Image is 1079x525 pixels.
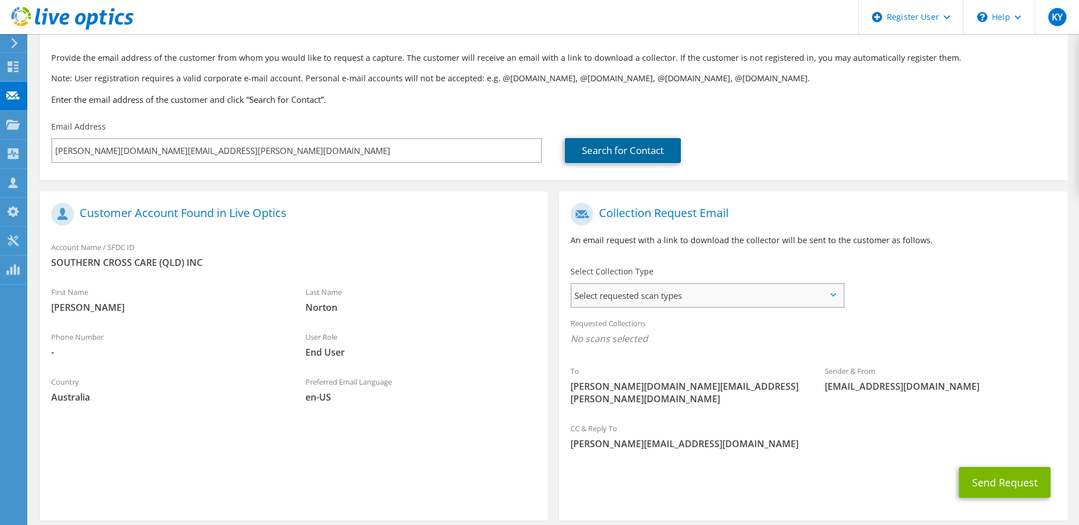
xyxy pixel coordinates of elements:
[959,467,1051,498] button: Send Request
[294,325,548,364] div: User Role
[559,311,1067,353] div: Requested Collections
[40,235,548,274] div: Account Name / SFDC ID
[51,203,531,226] h1: Customer Account Found in Live Optics
[570,234,1056,247] p: An email request with a link to download the collector will be sent to the customer as follows.
[1048,8,1066,26] span: KY
[51,52,1056,64] p: Provide the email address of the customer from whom you would like to request a capture. The cust...
[572,284,842,307] span: Select requested scan types
[570,380,802,405] span: [PERSON_NAME][DOMAIN_NAME][EMAIL_ADDRESS][PERSON_NAME][DOMAIN_NAME]
[813,359,1068,398] div: Sender & From
[51,93,1056,106] h3: Enter the email address of the customer and click “Search for Contact”.
[294,370,548,409] div: Preferred Email Language
[565,138,681,163] a: Search for Contact
[51,121,106,132] label: Email Address
[294,280,548,319] div: Last Name
[977,12,987,22] svg: \n
[51,256,536,269] span: SOUTHERN CROSS CARE (QLD) INC
[40,370,294,409] div: Country
[570,332,1056,345] span: No scans selected
[51,72,1056,85] p: Note: User registration requires a valid corporate e-mail account. Personal e-mail accounts will ...
[40,280,294,319] div: First Name
[559,416,1067,456] div: CC & Reply To
[825,380,1056,393] span: [EMAIL_ADDRESS][DOMAIN_NAME]
[51,346,283,359] span: -
[570,266,654,277] label: Select Collection Type
[570,203,1050,226] h1: Collection Request Email
[305,301,537,314] span: Norton
[51,301,283,314] span: [PERSON_NAME]
[51,391,283,403] span: Australia
[570,438,1056,450] span: [PERSON_NAME][EMAIL_ADDRESS][DOMAIN_NAME]
[40,325,294,364] div: Phone Number
[559,359,813,411] div: To
[305,391,537,403] span: en-US
[305,346,537,359] span: End User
